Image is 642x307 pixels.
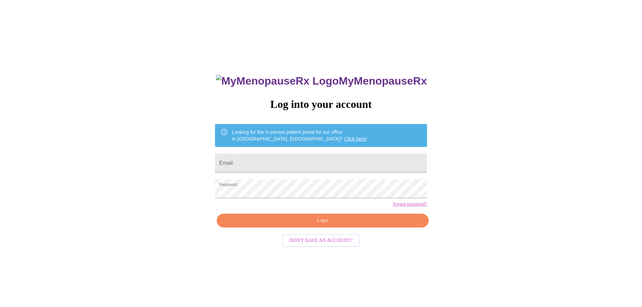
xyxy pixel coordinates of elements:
[217,214,428,227] button: Login
[344,136,367,142] a: Click here!
[215,98,427,111] h3: Log into your account
[216,75,339,87] img: MyMenopauseRx Logo
[280,237,362,243] a: Don't have an account?
[282,234,360,247] button: Don't have an account?
[224,216,421,225] span: Login
[289,237,353,245] span: Don't have an account?
[216,75,427,87] h3: MyMenopauseRx
[232,126,367,145] div: Looking for the in person patient portal for our office in [GEOGRAPHIC_DATA], [GEOGRAPHIC_DATA]?
[393,202,427,207] a: Forgot password?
